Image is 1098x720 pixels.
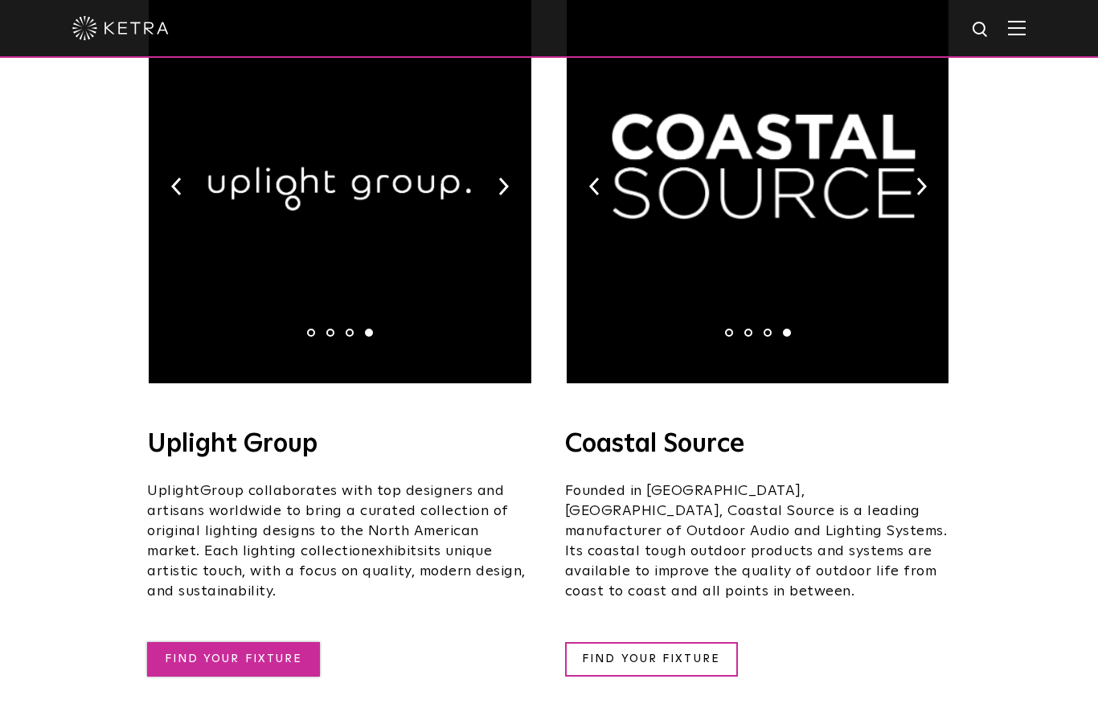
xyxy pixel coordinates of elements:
img: Hamburger%20Nav.svg [1008,20,1026,35]
img: ketra-logo-2019-white [72,16,169,40]
img: arrow-right-black.svg [916,178,927,195]
a: FIND YOUR FIXTURE [565,642,738,677]
img: search icon [971,20,991,40]
h4: Uplight Group [147,432,533,457]
img: arrow-left-black.svg [171,178,182,195]
img: arrow-right-black.svg [498,178,509,195]
img: arrow-left-black.svg [589,178,600,195]
h4: Coastal Source [565,432,951,457]
span: Uplight [147,484,200,498]
span: exhibits [369,544,424,558]
span: its unique artistic touch, with a focus on quality, modern design, and sustainability. [147,544,526,599]
span: Founded in [GEOGRAPHIC_DATA], [GEOGRAPHIC_DATA], Coastal Source is a leading manufacturer of Outd... [565,484,948,599]
a: FIND YOUR FIXTURE [147,642,320,677]
span: Group collaborates with top designers and artisans worldwide to bring a curated collection of ori... [147,484,509,558]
